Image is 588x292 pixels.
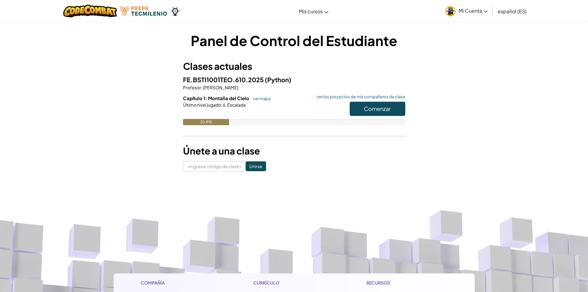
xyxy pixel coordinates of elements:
font: Escalada [227,102,246,108]
a: Mi Cuenta [442,1,491,21]
img: avatar [445,6,456,16]
font: Compañía [141,280,165,286]
a: Mis cursos [296,3,332,19]
input: Unirse [246,161,266,171]
font: Mis cursos [299,8,323,15]
font: 6. [223,102,227,108]
font: Capítulo 1: Montaña del Cielo [183,95,249,101]
font: : [201,85,202,90]
font: Únete a una clase [183,145,260,157]
font: Último nivel jugado [183,102,221,108]
font: español (ES) [498,8,527,15]
font: Currículo [253,280,279,286]
font: FE.BSTI1001TEO.610.2025 [183,76,264,83]
img: Ozaria [170,6,180,16]
a: español (ES) [494,3,530,19]
button: Comenzar [350,102,405,116]
input: <Ingresar código de clase> [183,161,246,171]
img: Logotipo de Tecmilenio [120,6,167,16]
font: 20,8% [200,120,212,124]
font: Profesor [183,85,201,90]
font: Mi Cuenta [459,7,482,14]
font: : [221,102,222,108]
font: (Python) [265,76,291,83]
img: Logotipo de CodeCombat [63,5,117,17]
font: Panel de Control del Estudiante [191,32,397,49]
font: Clases actuales [183,60,252,72]
font: ver mapa [253,96,270,101]
font: [PERSON_NAME] [203,85,238,90]
font: Recursos [366,280,390,286]
font: ver los proyectos de mis compañeros de clase [317,94,405,99]
font: Comenzar [364,105,391,112]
